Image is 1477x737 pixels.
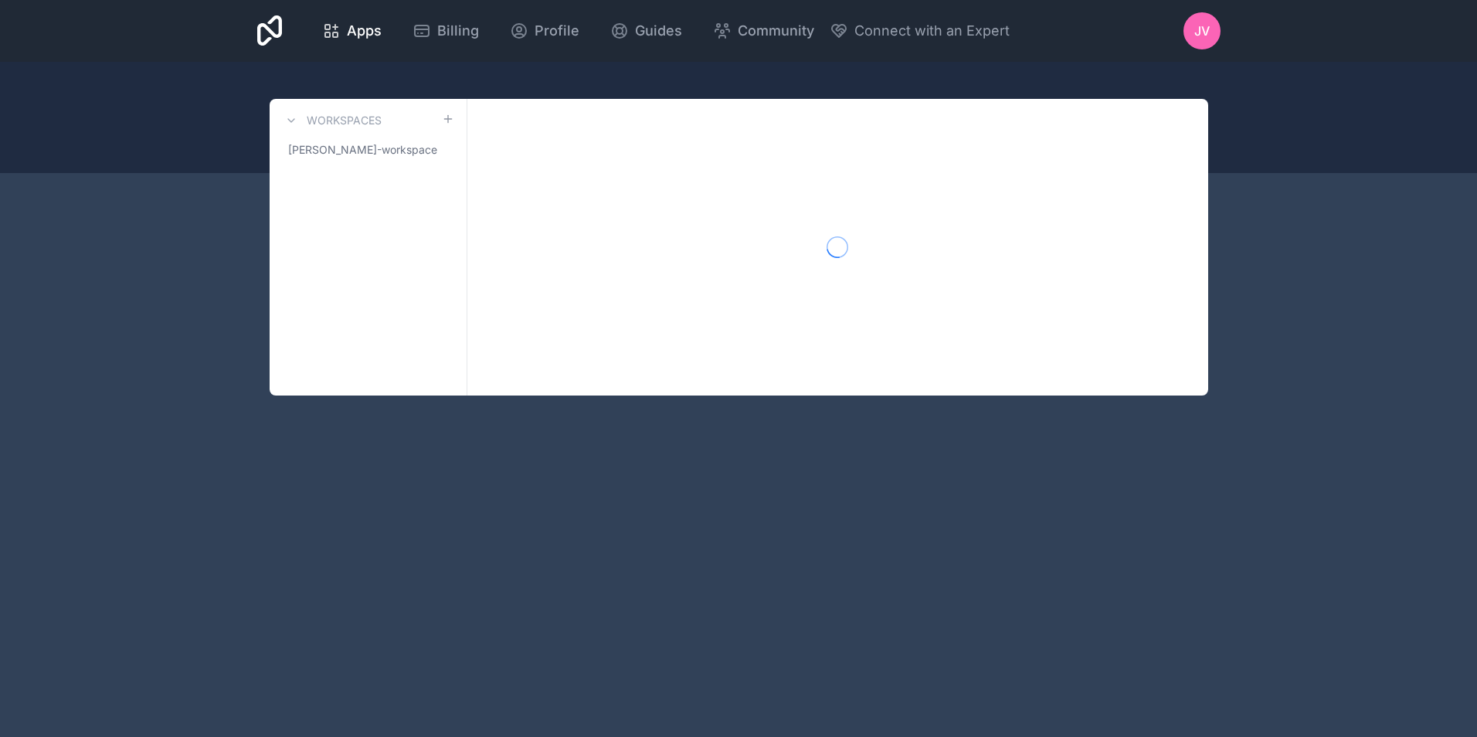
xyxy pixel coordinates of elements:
[282,136,454,164] a: [PERSON_NAME]-workspace
[1194,22,1210,40] span: JV
[738,20,814,42] span: Community
[400,14,491,48] a: Billing
[854,20,1010,42] span: Connect with an Expert
[307,113,382,128] h3: Workspaces
[347,20,382,42] span: Apps
[437,20,479,42] span: Billing
[535,20,579,42] span: Profile
[598,14,694,48] a: Guides
[701,14,827,48] a: Community
[282,111,382,130] a: Workspaces
[288,142,437,158] span: [PERSON_NAME]-workspace
[310,14,394,48] a: Apps
[830,20,1010,42] button: Connect with an Expert
[635,20,682,42] span: Guides
[497,14,592,48] a: Profile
